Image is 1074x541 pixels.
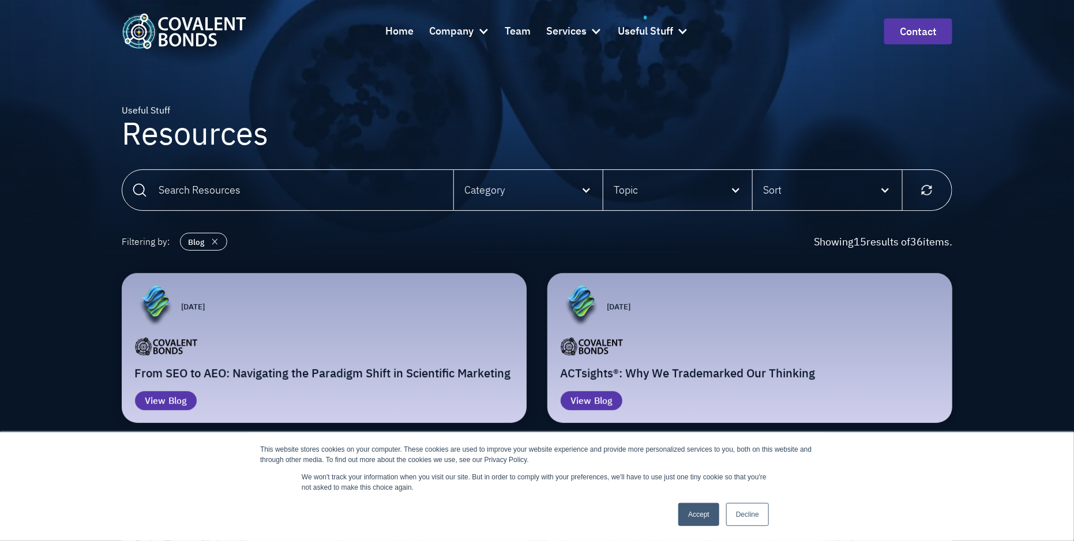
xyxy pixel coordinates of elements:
div: Sort [763,182,782,198]
input: Search Resources [122,169,454,211]
div: Useful Stuff [618,23,673,40]
div: Sort [753,170,902,210]
div: Home [385,23,414,40]
div: Category [454,170,603,210]
img: close icon [208,233,221,250]
a: home [122,13,246,48]
div: Useful Stuff [618,16,689,47]
a: Team [505,16,531,47]
div: Useful Stuff [122,104,268,118]
p: [DATE] [182,301,205,312]
div: This website stores cookies on your computer. These cookies are used to improve your website expe... [260,444,814,465]
h2: From SEO to AEO: Navigating the Paradigm Shift in Scientific Marketing [135,366,514,381]
div: Topic [603,170,752,210]
div: View [145,394,166,408]
div: Team [505,23,531,40]
span: 36 [910,235,923,248]
div: Services [546,23,587,40]
p: We won't track your information when you visit our site. But in order to comply with your prefere... [302,472,772,493]
div: Filtering by: [122,232,170,252]
a: [DATE]ACTsights®: Why We Trademarked Our ThinkingViewBlog [547,273,952,423]
h1: Resources [122,118,268,149]
div: Company [429,23,474,40]
div: Showing results of items. [814,234,952,249]
div: Blog [168,394,186,408]
a: [DATE]From SEO to AEO: Navigating the Paradigm Shift in Scientific MarketingViewBlog [122,273,527,423]
p: [DATE] [607,301,631,312]
a: Decline [726,503,769,526]
div: Blog [189,236,205,248]
a: Accept [678,503,719,526]
div: Blog [594,394,612,408]
span: 15 [854,235,866,248]
h2: ACTsights®: Why We Trademarked Our Thinking [561,366,940,381]
div: Category [464,182,505,198]
a: Home [385,16,414,47]
div: Topic [614,182,638,198]
img: Covalent Bonds White / Teal Logo [122,13,246,48]
div: View [571,394,592,408]
a: contact [884,18,952,44]
div: Company [429,16,489,47]
div: Services [546,16,602,47]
